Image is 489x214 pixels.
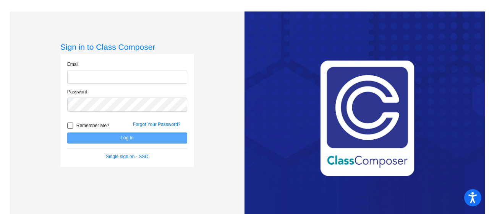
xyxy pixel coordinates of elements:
span: Remember Me? [76,121,109,130]
a: Single sign on - SSO [106,154,148,159]
h3: Sign in to Class Composer [60,42,194,52]
a: Forgot Your Password? [133,122,181,127]
button: Log In [67,132,187,144]
label: Email [67,61,79,68]
label: Password [67,88,87,95]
